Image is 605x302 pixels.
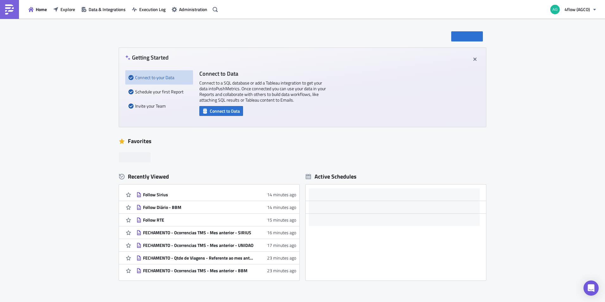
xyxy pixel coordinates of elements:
[564,6,590,13] span: 4flow (AGCO)
[25,4,50,14] button: Home
[199,70,326,77] h4: Connect to Data
[143,192,254,198] div: Follow Sirius
[136,201,296,213] a: Follow Diário - BBM14 minutes ago
[267,242,296,249] time: 2025-09-09T17:57:07Z
[267,255,296,261] time: 2025-09-09T17:51:15Z
[143,268,254,274] div: FECHAMENTO - Ocorrencias TMS - Mes anterior - BBM
[78,4,129,14] button: Data & Integrations
[119,172,299,181] div: Recently Viewed
[136,252,296,264] a: FECHAMENTO - Qtde de Viagens - Referente ao mes anterior23 minutes ago
[199,107,243,114] a: Connect to Data
[199,80,326,103] p: Connect to a SQL database or add a Tableau integration to get your data into PushMetrics . Once c...
[129,4,169,14] button: Execution Log
[143,204,254,210] div: Follow Diário - BBM
[89,6,126,13] span: Data & Integrations
[179,6,207,13] span: Administration
[119,136,486,146] div: Favorites
[128,70,190,85] div: Connect to your Data
[60,6,75,13] span: Explore
[128,99,190,113] div: Invite your Team
[4,4,15,15] img: PushMetrics
[550,4,560,15] img: Avatar
[546,3,600,16] button: 4flow (AGCO)
[136,188,296,201] a: Follow Sirius14 minutes ago
[143,230,254,236] div: FECHAMENTO - Ocorrencias TMS - Mes anterior - SIRIUS
[139,6,165,13] span: Execution Log
[36,6,47,13] span: Home
[306,173,357,180] div: Active Schedules
[169,4,210,14] button: Administration
[128,85,190,99] div: Schedule your first Report
[136,214,296,226] a: Follow RTE15 minutes ago
[267,191,296,198] time: 2025-09-09T18:00:20Z
[50,4,78,14] button: Explore
[267,229,296,236] time: 2025-09-09T17:57:55Z
[199,106,243,116] button: Connect to Data
[136,264,296,277] a: FECHAMENTO - Ocorrencias TMS - Mes anterior - BBM23 minutes ago
[136,226,296,239] a: FECHAMENTO - Ocorrencias TMS - Mes anterior - SIRIUS16 minutes ago
[143,255,254,261] div: FECHAMENTO - Qtde de Viagens - Referente ao mes anterior
[125,54,169,61] h4: Getting Started
[267,267,296,274] time: 2025-09-09T17:50:56Z
[136,239,296,251] a: FECHAMENTO - Ocorrencias TMS - Mes anterior - UNIDAO17 minutes ago
[267,204,296,211] time: 2025-09-09T17:59:24Z
[210,108,240,114] span: Connect to Data
[143,242,254,248] div: FECHAMENTO - Ocorrencias TMS - Mes anterior - UNIDAO
[267,217,296,223] time: 2025-09-09T17:59:10Z
[143,217,254,223] div: Follow RTE
[583,280,599,296] div: Open Intercom Messenger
